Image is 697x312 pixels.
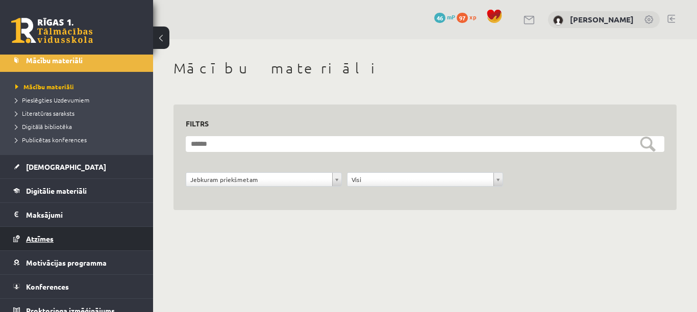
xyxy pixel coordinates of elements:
[26,234,54,243] span: Atzīmes
[190,173,328,186] span: Jebkuram priekšmetam
[553,15,563,25] img: Roberts Reinis Liekniņš
[434,13,445,23] span: 46
[13,48,140,72] a: Mācību materiāli
[570,14,634,24] a: [PERSON_NAME]
[352,173,489,186] span: Visi
[26,162,106,171] span: [DEMOGRAPHIC_DATA]
[13,275,140,298] a: Konferences
[13,155,140,178] a: [DEMOGRAPHIC_DATA]
[15,82,143,91] a: Mācību materiāli
[26,282,69,291] span: Konferences
[15,122,72,131] span: Digitālā bibliotēka
[347,173,503,186] a: Visi
[13,227,140,250] a: Atzīmes
[15,122,143,131] a: Digitālā bibliotēka
[13,179,140,202] a: Digitālie materiāli
[13,251,140,274] a: Motivācijas programma
[15,136,87,144] span: Publicētas konferences
[186,117,652,131] h3: Filtrs
[15,96,89,104] span: Pieslēgties Uzdevumiem
[469,13,476,21] span: xp
[434,13,455,21] a: 46 mP
[15,83,74,91] span: Mācību materiāli
[15,95,143,105] a: Pieslēgties Uzdevumiem
[26,186,87,195] span: Digitālie materiāli
[15,135,143,144] a: Publicētas konferences
[26,258,107,267] span: Motivācijas programma
[173,60,677,77] h1: Mācību materiāli
[447,13,455,21] span: mP
[457,13,468,23] span: 97
[186,173,341,186] a: Jebkuram priekšmetam
[11,18,93,43] a: Rīgas 1. Tālmācības vidusskola
[26,56,83,65] span: Mācību materiāli
[26,203,140,226] legend: Maksājumi
[457,13,481,21] a: 97 xp
[15,109,143,118] a: Literatūras saraksts
[15,109,74,117] span: Literatūras saraksts
[13,203,140,226] a: Maksājumi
